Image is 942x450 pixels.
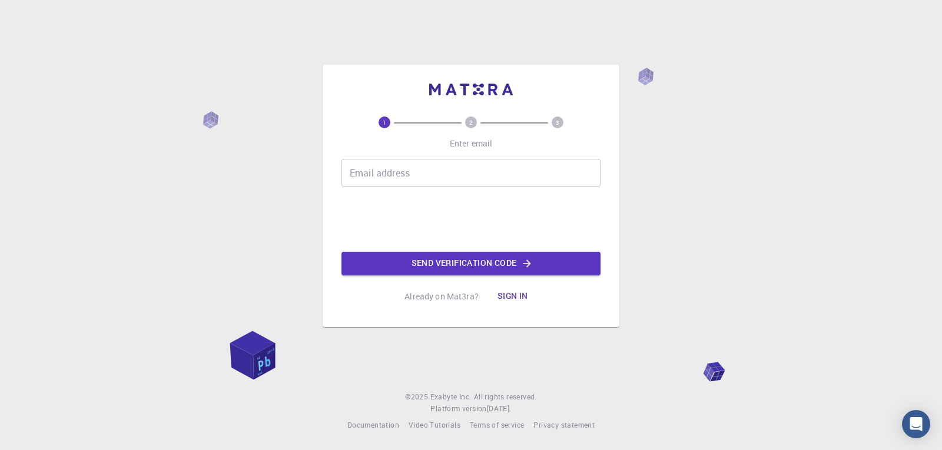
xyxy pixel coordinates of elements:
[347,419,399,431] a: Documentation
[469,118,473,126] text: 2
[470,419,524,431] a: Terms of service
[487,404,512,413] span: [DATE] .
[382,196,560,242] iframe: reCAPTCHA
[383,118,386,126] text: 1
[488,285,538,308] button: Sign in
[404,291,479,302] p: Already on Mat3ra?
[430,392,472,401] span: Exabyte Inc.
[347,420,399,429] span: Documentation
[470,420,524,429] span: Terms of service
[409,419,460,431] a: Video Tutorials
[430,391,472,403] a: Exabyte Inc.
[430,403,486,415] span: Platform version
[474,391,537,403] span: All rights reserved.
[405,391,430,403] span: © 2025
[341,252,601,275] button: Send verification code
[556,118,559,126] text: 3
[450,138,493,149] p: Enter email
[533,419,595,431] a: Privacy statement
[902,410,930,438] div: Open Intercom Messenger
[487,403,512,415] a: [DATE].
[533,420,595,429] span: Privacy statement
[409,420,460,429] span: Video Tutorials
